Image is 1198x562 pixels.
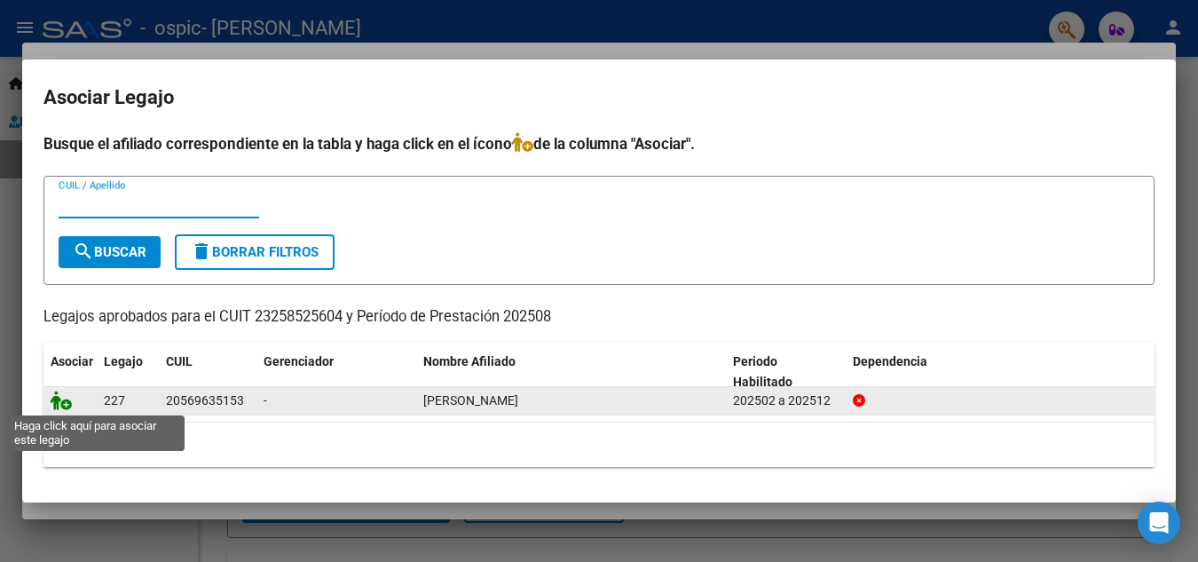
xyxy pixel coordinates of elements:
[51,354,93,368] span: Asociar
[256,343,416,401] datatable-header-cell: Gerenciador
[159,343,256,401] datatable-header-cell: CUIL
[175,234,335,270] button: Borrar Filtros
[43,306,1155,328] p: Legajos aprobados para el CUIT 23258525604 y Período de Prestación 202508
[43,132,1155,155] h4: Busque el afiliado correspondiente en la tabla y haga click en el ícono de la columna "Asociar".
[416,343,726,401] datatable-header-cell: Nombre Afiliado
[846,343,1155,401] datatable-header-cell: Dependencia
[726,343,846,401] datatable-header-cell: Periodo Habilitado
[191,244,319,260] span: Borrar Filtros
[264,393,267,408] span: -
[733,391,839,411] div: 202502 a 202512
[1138,502,1180,544] div: Open Intercom Messenger
[264,354,334,368] span: Gerenciador
[423,354,516,368] span: Nombre Afiliado
[43,423,1155,467] div: 1 registros
[166,354,193,368] span: CUIL
[733,354,792,389] span: Periodo Habilitado
[853,354,927,368] span: Dependencia
[166,391,244,411] div: 20569635153
[191,241,212,262] mat-icon: delete
[73,241,94,262] mat-icon: search
[97,343,159,401] datatable-header-cell: Legajo
[43,343,97,401] datatable-header-cell: Asociar
[104,393,125,408] span: 227
[104,354,143,368] span: Legajo
[59,236,161,268] button: Buscar
[73,244,146,260] span: Buscar
[423,393,518,408] span: FIGUEROA MEDINA MATEO
[43,81,1155,115] h2: Asociar Legajo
